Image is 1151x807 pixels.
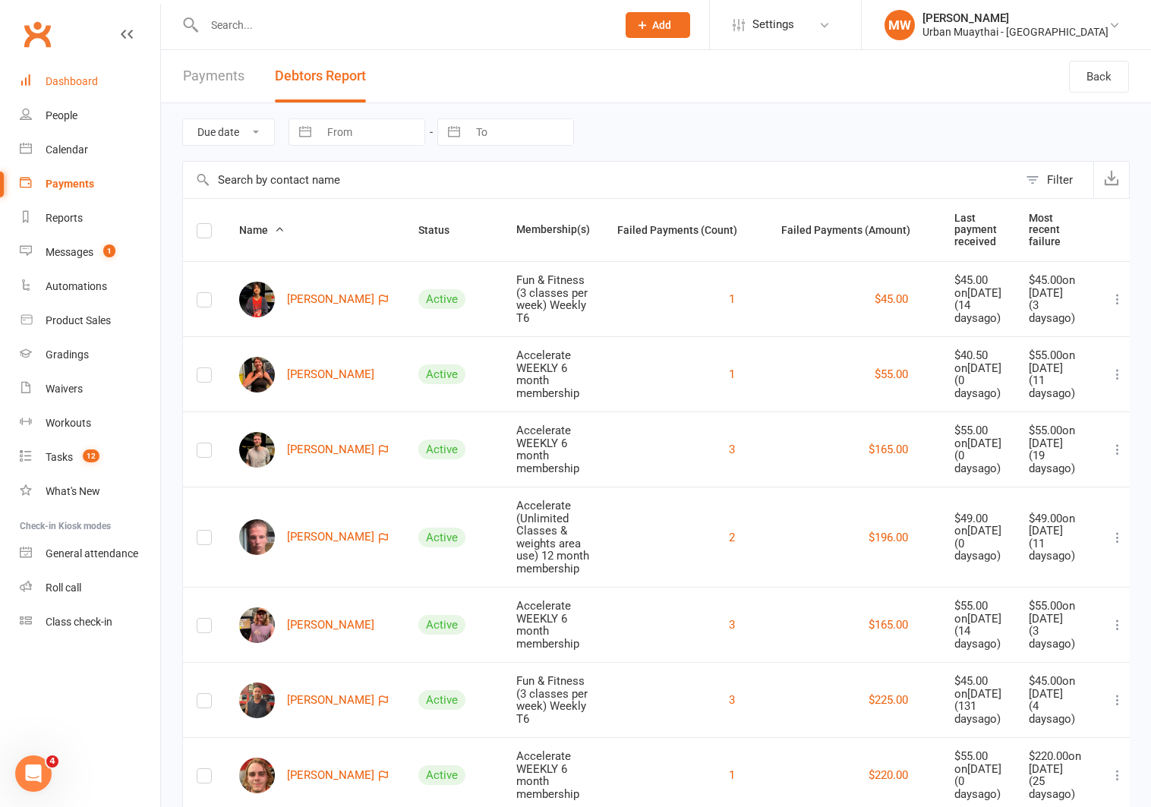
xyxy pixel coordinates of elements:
div: ( 14 days ago) [954,299,1001,324]
div: Product Sales [46,314,111,326]
div: Active [418,289,465,309]
input: Search... [200,14,606,36]
div: Accelerate WEEKLY 6 month membership [516,424,590,474]
div: Active [418,364,465,384]
button: $55.00 [875,365,908,383]
input: From [319,119,424,145]
div: The red X indicates outstanding payments, but if you've checked and marked all failed payments as... [12,172,292,444]
a: Max Gilbert[PERSON_NAME] [239,432,374,468]
div: ( 3 days ago) [1029,299,1081,324]
button: 3 [729,440,735,459]
div: Active [418,615,465,635]
button: 1 [729,365,735,383]
div: Messages [46,246,93,258]
div: Active [418,440,465,459]
div: Payments [46,178,94,190]
a: Source reference 8618088: [225,377,237,389]
div: $45.00 on [DATE] [1029,675,1081,700]
button: Failed Payments (Amount) [781,221,927,239]
div: $40.50 on [DATE] [954,349,1001,374]
div: ( 14 days ago) [954,625,1001,650]
div: $55.00 on [DATE] [1029,424,1081,449]
button: go back [10,6,39,35]
button: Home [238,6,266,35]
div: ( 4 days ago) [1029,700,1081,725]
a: Gradings [20,338,160,372]
div: I have done that and there are no outstanding payments yet the red x remains [55,97,292,160]
a: Dashboard [20,65,160,99]
img: Kerry Fitzgibbon [239,357,275,392]
button: Failed Payments (Count) [617,221,754,239]
a: Jahmal Hansen[PERSON_NAME] [239,519,374,555]
button: $45.00 [875,290,908,308]
div: Was that helpful? [12,52,129,85]
th: Last payment received [941,199,1015,261]
button: 3 [729,616,735,634]
span: Failed Payments (Count) [617,224,754,236]
div: Gradings [46,348,89,361]
div: ( 11 days ago) [1029,374,1081,399]
button: 1 [729,766,735,784]
a: Reports [20,201,160,235]
div: General attendance [46,547,138,560]
div: Was that helpful? [12,445,129,478]
img: Max Gilbert [239,432,275,468]
button: Add [626,12,690,38]
a: Back [1069,61,1129,93]
span: Add [652,19,671,31]
div: Urban Muaythai - [GEOGRAPHIC_DATA] [922,25,1108,39]
a: Roll call [20,571,160,605]
button: Name [239,221,285,239]
div: $49.00 on [DATE] [954,512,1001,537]
div: Fun & Fitness (3 classes per week) Weekly T6 [516,675,590,725]
a: Kaleb Hook[PERSON_NAME] [239,758,374,793]
a: Kerry Fitzgibbon[PERSON_NAME] [239,357,374,392]
div: $49.00 on [DATE] [1029,512,1081,537]
div: Class check-in [46,616,112,628]
div: Roll call [46,582,81,594]
div: $55.00 on [DATE] [1029,349,1081,374]
button: Status [418,221,466,239]
div: Reports [46,212,83,224]
div: ( 3 days ago) [1029,625,1081,650]
div: $55.00 on [DATE] [954,424,1001,449]
div: Workouts [46,417,91,429]
img: Sebastian Dark [239,282,275,317]
div: [PERSON_NAME] [922,11,1108,25]
a: Workouts [20,406,160,440]
textarea: Message… [13,465,291,491]
div: Accelerate (Unlimited Classes & weights area use) 12 month membership [516,500,590,575]
div: Was that helpful? [24,454,117,469]
div: ( 0 days ago) [954,449,1001,474]
img: Kaleb Hook [239,758,275,793]
button: Debtors Report [275,50,366,102]
span: Settings [752,8,794,42]
div: Toby says… [12,445,292,512]
a: Source reference 144642: [153,325,166,337]
a: Clubworx [18,15,56,53]
div: Was that helpful? [24,61,117,76]
a: Payments [20,167,160,201]
div: $220.00 on [DATE] [1029,750,1081,775]
button: 2 [729,528,735,547]
span: Name [239,224,285,236]
div: Active [418,690,465,710]
div: Tasks [46,451,73,463]
div: Dashboard [46,75,98,87]
div: $45.00 on [DATE] [1029,274,1081,299]
span: Failed Payments (Amount) [781,224,927,236]
input: Search by contact name [183,162,1018,198]
div: Melissa says… [12,97,292,172]
span: 12 [83,449,99,462]
button: 1 [729,290,735,308]
div: Active [418,528,465,547]
button: Filter [1018,162,1093,198]
div: $55.00 on [DATE] [954,750,1001,775]
div: People [46,109,77,121]
th: Most recent failure [1015,199,1095,261]
div: $45.00 on [DATE] [954,274,1001,299]
img: Stevie Holland [239,682,275,718]
div: Accelerate WEEKLY 6 month membership [516,750,590,800]
img: Benjamin Hickman [239,607,275,643]
div: Toby says… [12,172,292,446]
